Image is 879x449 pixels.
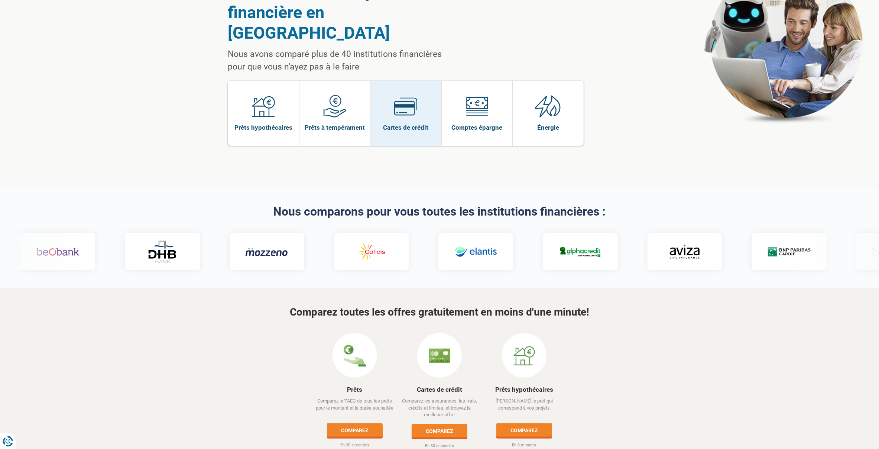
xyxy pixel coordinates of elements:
p: Comparez les assurances, les frais, crédits et limites, et trouvez la meilleure offre [398,398,481,419]
img: Alphacredit [558,245,601,258]
p: [PERSON_NAME] le prêt qui correspond à vos projets [483,398,566,418]
img: Aviza [669,245,699,259]
a: Comparez [327,423,383,437]
p: Nous avons comparé plus de 40 institutions financières pour que vous n'ayez pas à le faire [228,48,461,73]
a: Énergie Énergie [513,81,584,146]
span: Énergie [537,123,559,132]
img: Elantis [454,241,497,263]
a: Comparez [412,424,467,437]
a: Prêts à tempérament Prêts à tempérament [299,81,370,146]
h3: Comparez toutes les offres gratuitement en moins d'une minute! [228,307,651,318]
a: Prêts hypothécaires [495,386,553,393]
p: En 30 secondes [398,443,481,449]
img: Prêts hypothécaires [252,95,275,118]
img: Prêts à tempérament [323,95,346,118]
a: Cartes de crédit Cartes de crédit [370,81,441,146]
span: Prêts hypothécaires [234,123,292,132]
a: Comptes épargne Comptes épargne [442,81,513,146]
img: Prêts hypothécaires [513,345,535,367]
img: Cofidis [349,241,392,263]
img: Cartes de crédit [428,345,451,367]
a: Comparez [496,423,552,437]
p: En 30 secondes [313,442,397,448]
img: Mozzeno [245,247,288,256]
h2: Nous comparons pour vous toutes les institutions financières : [228,205,651,218]
span: Comptes épargne [451,123,502,132]
a: Prêts hypothécaires Prêts hypothécaires [228,81,299,146]
img: Cardif [767,247,810,256]
a: Prêts [347,386,363,393]
img: DHB Bank [147,240,176,263]
img: Énergie [535,95,561,118]
span: Cartes de crédit [383,123,428,132]
p: Comparez le TAEG de tous les prêts pour le montant et la durée souhaitée [313,398,397,418]
span: Prêts à tempérament [305,123,365,132]
p: En 3 minutes [483,442,566,448]
img: Comptes épargne [466,95,489,118]
img: Cartes de crédit [394,95,417,118]
a: Cartes de crédit [417,386,462,393]
img: Prêts [344,345,366,367]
